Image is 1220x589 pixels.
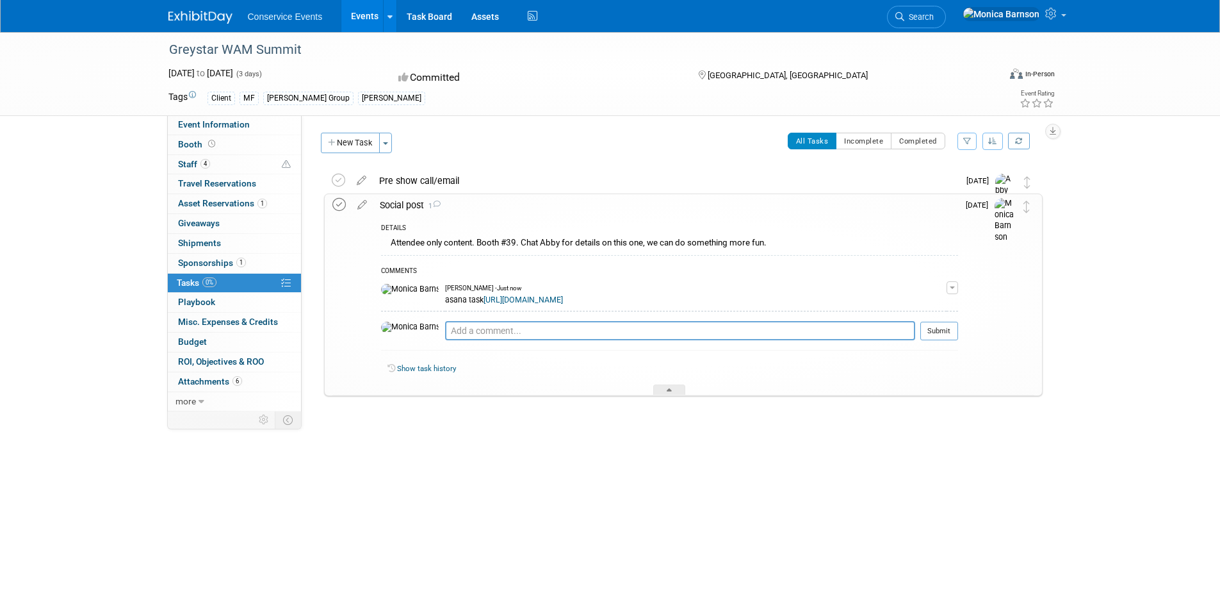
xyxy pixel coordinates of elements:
[178,317,278,327] span: Misc. Expenses & Credits
[891,133,945,149] button: Completed
[178,376,242,386] span: Attachments
[168,392,301,411] a: more
[236,258,246,267] span: 1
[168,135,301,154] a: Booth
[350,175,373,187] a: edit
[178,159,210,169] span: Staff
[177,278,216,288] span: Tasks
[351,199,373,211] a: edit
[207,92,235,105] div: Client
[995,174,1014,219] img: Abby Reaves
[232,376,242,386] span: 6
[966,176,995,185] span: [DATE]
[381,235,958,254] div: Attendee only content. Booth #39. Chat Abby for details on this one, we can do something more fun.
[178,258,246,268] span: Sponsorships
[240,92,259,105] div: MF
[1024,176,1030,188] i: Move task
[235,70,262,78] span: (3 days)
[168,313,301,332] a: Misc. Expenses & Credits
[708,71,868,80] span: [GEOGRAPHIC_DATA], [GEOGRAPHIC_DATA]
[358,92,425,105] div: [PERSON_NAME]
[263,92,354,105] div: [PERSON_NAME] Group
[178,139,218,149] span: Booth
[381,322,439,333] img: Monica Barnson
[920,322,958,341] button: Submit
[168,274,301,293] a: Tasks0%
[168,155,301,174] a: Staff4
[394,67,678,89] div: Committed
[381,284,439,295] img: Monica Barnson
[275,411,301,428] td: Toggle Event Tabs
[321,133,380,153] button: New Task
[178,336,207,347] span: Budget
[445,284,521,293] span: [PERSON_NAME] - Just now
[373,170,959,192] div: Pre show call/email
[887,6,946,28] a: Search
[253,411,275,428] td: Personalize Event Tab Strip
[178,198,267,208] span: Asset Reservations
[165,38,980,62] div: Greystar WAM Summit
[923,67,1055,86] div: Event Format
[206,139,218,149] span: Booth not reserved yet
[168,254,301,273] a: Sponsorships1
[257,199,267,208] span: 1
[484,295,563,304] a: [URL][DOMAIN_NAME]
[168,68,233,78] span: [DATE] [DATE]
[788,133,837,149] button: All Tasks
[836,133,891,149] button: Incomplete
[168,333,301,352] a: Budget
[202,278,216,287] span: 0%
[995,198,1014,244] img: Monica Barnson
[1025,69,1055,79] div: In-Person
[424,202,441,210] span: 1
[200,159,210,169] span: 4
[904,12,934,22] span: Search
[178,178,256,188] span: Travel Reservations
[168,90,196,105] td: Tags
[966,201,995,210] span: [DATE]
[381,224,958,235] div: DETAILS
[178,119,250,129] span: Event Information
[1020,90,1054,97] div: Event Rating
[1010,69,1023,79] img: Format-Inperson.png
[282,159,291,170] span: Potential Scheduling Conflict -- at least one attendee is tagged in another overlapping event.
[168,353,301,372] a: ROI, Objectives & ROO
[178,218,220,228] span: Giveaways
[168,214,301,233] a: Giveaways
[381,265,958,279] div: COMMENTS
[168,115,301,135] a: Event Information
[168,194,301,213] a: Asset Reservations1
[175,396,196,406] span: more
[178,297,215,307] span: Playbook
[168,174,301,194] a: Travel Reservations
[168,11,232,24] img: ExhibitDay
[178,356,264,367] span: ROI, Objectives & ROO
[248,12,323,22] span: Conservice Events
[168,372,301,392] a: Attachments6
[963,7,1040,21] img: Monica Barnson
[178,238,221,248] span: Shipments
[168,234,301,253] a: Shipments
[195,68,207,78] span: to
[397,364,456,373] a: Show task history
[1023,201,1030,213] i: Move task
[168,293,301,312] a: Playbook
[373,194,958,216] div: Social post
[445,293,947,305] div: asana task
[1008,133,1030,149] a: Refresh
